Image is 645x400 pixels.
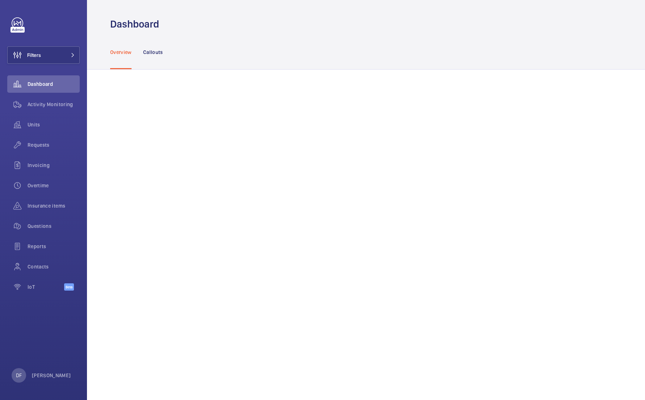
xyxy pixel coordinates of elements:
[7,46,80,64] button: Filters
[64,283,74,291] span: Beta
[28,141,80,149] span: Requests
[28,222,80,230] span: Questions
[28,202,80,209] span: Insurance items
[32,372,71,379] p: [PERSON_NAME]
[27,51,41,59] span: Filters
[28,121,80,128] span: Units
[110,17,163,31] h1: Dashboard
[28,162,80,169] span: Invoicing
[143,49,163,56] p: Callouts
[28,263,80,270] span: Contacts
[16,372,22,379] p: DF
[28,101,80,108] span: Activity Monitoring
[28,182,80,189] span: Overtime
[28,243,80,250] span: Reports
[110,49,132,56] p: Overview
[28,283,64,291] span: IoT
[28,80,80,88] span: Dashboard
